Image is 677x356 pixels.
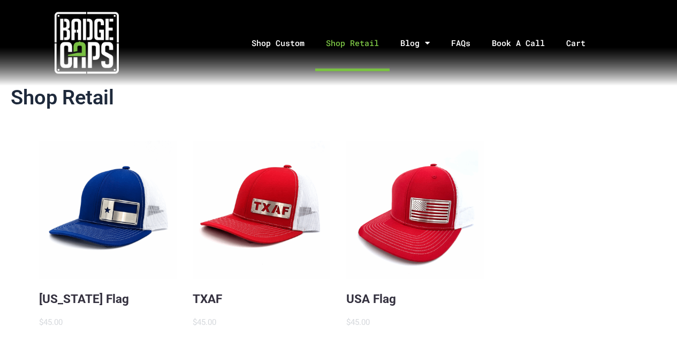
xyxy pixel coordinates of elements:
nav: Menu [174,15,677,71]
span: $45.00 [346,317,370,327]
a: Shop Retail [315,15,390,71]
a: Book A Call [481,15,556,71]
a: Cart [556,15,610,71]
h1: Shop Retail [11,86,666,110]
a: USA Flag [346,292,396,306]
img: badgecaps white logo with green acccent [55,11,119,75]
a: FAQs [440,15,481,71]
a: TXAF [193,292,222,306]
a: [US_STATE] Flag [39,292,129,306]
a: Shop Custom [241,15,315,71]
a: Blog [390,15,440,71]
span: $45.00 [39,317,63,327]
span: $45.00 [193,317,216,327]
